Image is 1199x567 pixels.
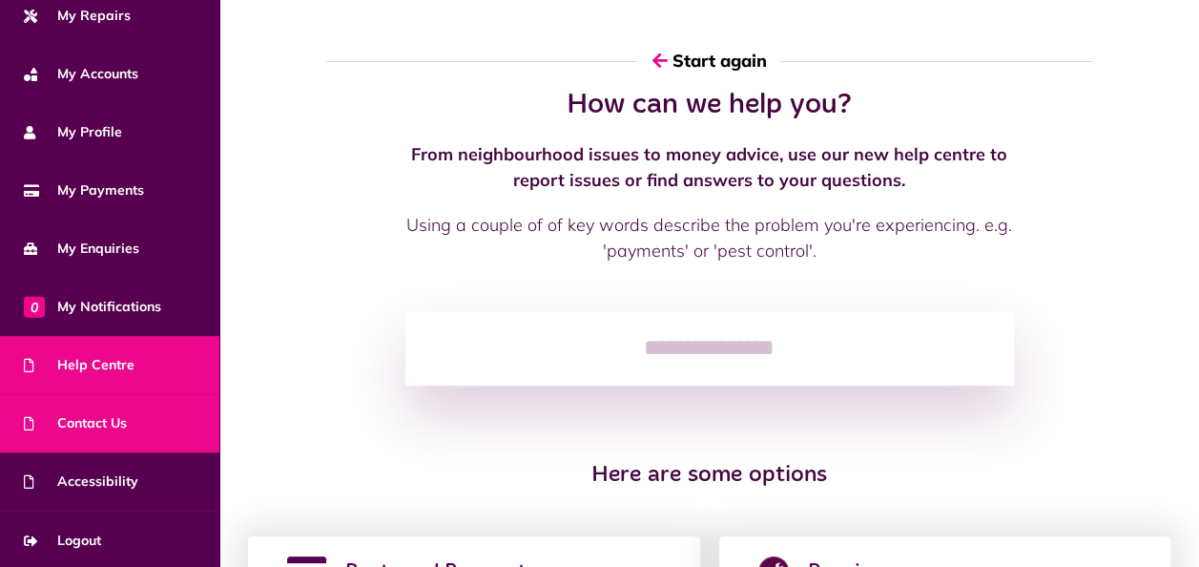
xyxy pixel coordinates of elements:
span: Logout [24,531,101,551]
h2: How can we help you? [405,88,1014,122]
button: Start again [637,33,780,88]
span: My Payments [24,180,144,200]
strong: From neighbourhood issues to money advice, use our new help centre to report issues or find answe... [411,143,1007,191]
span: My Profile [24,122,122,142]
span: My Notifications [24,297,161,317]
span: Contact Us [24,413,127,433]
h3: Here are some options [326,462,1091,490]
span: My Repairs [24,6,131,26]
span: 0 [24,296,45,317]
span: Help Centre [24,355,134,375]
span: Accessibility [24,472,138,492]
p: Using a couple of of key words describe the problem you're experiencing. e.g. 'payments' or 'pest... [405,212,1014,263]
span: My Enquiries [24,239,139,259]
span: My Accounts [24,64,138,84]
